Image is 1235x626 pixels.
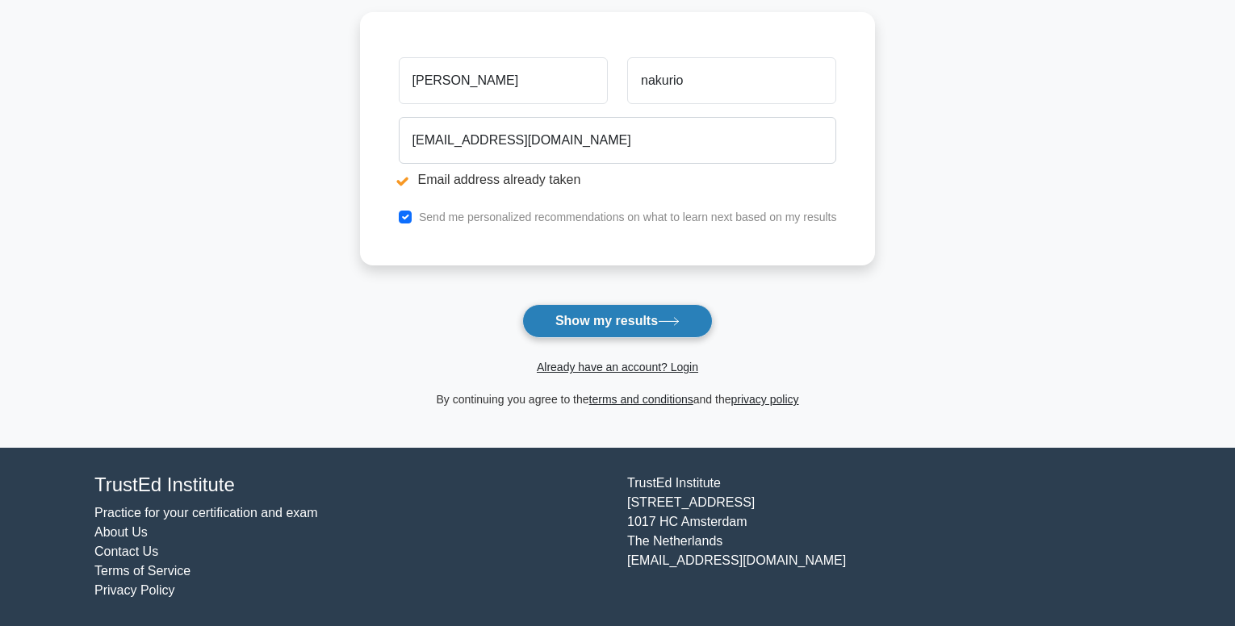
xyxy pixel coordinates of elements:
[94,506,318,520] a: Practice for your certification and exam
[617,474,1150,600] div: TrustEd Institute [STREET_ADDRESS] 1017 HC Amsterdam The Netherlands [EMAIL_ADDRESS][DOMAIN_NAME]
[537,361,698,374] a: Already have an account? Login
[350,390,885,409] div: By continuing you agree to the and the
[627,57,836,104] input: Last name
[419,211,837,223] label: Send me personalized recommendations on what to learn next based on my results
[399,170,837,190] li: Email address already taken
[589,393,693,406] a: terms and conditions
[731,393,799,406] a: privacy policy
[399,57,608,104] input: First name
[94,545,158,558] a: Contact Us
[94,583,175,597] a: Privacy Policy
[399,117,837,164] input: Email
[522,304,713,338] button: Show my results
[94,525,148,539] a: About Us
[94,474,608,497] h4: TrustEd Institute
[94,564,190,578] a: Terms of Service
